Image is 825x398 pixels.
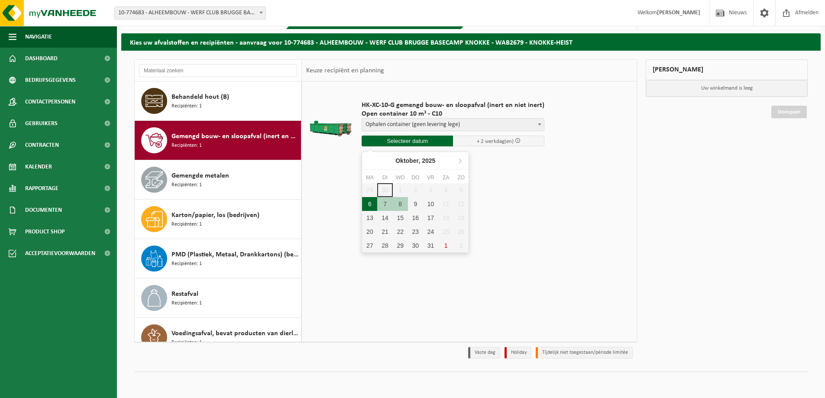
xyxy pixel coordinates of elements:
[423,211,438,225] div: 17
[171,339,202,347] span: Recipiënten: 1
[135,200,301,239] button: Karton/papier, los (bedrijven) Recipiënten: 1
[171,249,299,260] span: PMD (Plastiek, Metaal, Drankkartons) (bedrijven)
[25,113,58,134] span: Gebruikers
[115,7,265,19] span: 10-774683 - ALHEEMBOUW - WERF CLUB BRUGGE BASECAMP KNOKKE - WAB2679 - KNOKKE-HEIST
[25,69,76,91] span: Bedrijfsgegevens
[171,260,202,268] span: Recipiënten: 1
[25,178,58,199] span: Rapportage
[25,221,65,243] span: Product Shop
[362,101,544,110] span: HK-XC-10-G gemengd bouw- en sloopafval (inert en niet inert)
[171,328,299,339] span: Voedingsafval, bevat producten van dierlijke oorsprong, onverpakt, categorie 3
[408,225,423,239] div: 23
[171,299,202,307] span: Recipiënten: 1
[135,160,301,200] button: Gemengde metalen Recipiënten: 1
[393,225,408,239] div: 22
[438,173,453,182] div: za
[171,171,229,181] span: Gemengde metalen
[25,91,75,113] span: Contactpersonen
[505,347,531,359] li: Holiday
[362,110,544,118] span: Open container 10 m³ - C10
[114,6,266,19] span: 10-774683 - ALHEEMBOUW - WERF CLUB BRUGGE BASECAMP KNOKKE - WAB2679 - KNOKKE-HEIST
[171,131,299,142] span: Gemengd bouw- en sloopafval (inert en niet inert)
[302,60,388,81] div: Keuze recipiënt en planning
[25,156,52,178] span: Kalender
[135,318,301,357] button: Voedingsafval, bevat producten van dierlijke oorsprong, onverpakt, categorie 3 Recipiënten: 1
[468,347,500,359] li: Vaste dag
[135,278,301,318] button: Restafval Recipiënten: 1
[135,239,301,278] button: PMD (Plastiek, Metaal, Drankkartons) (bedrijven) Recipiënten: 1
[408,197,423,211] div: 9
[25,48,58,69] span: Dashboard
[135,121,301,160] button: Gemengd bouw- en sloopafval (inert en niet inert) Recipiënten: 1
[422,158,435,164] i: 2025
[423,173,438,182] div: vr
[362,118,544,131] span: Ophalen container (geen levering lege)
[408,211,423,225] div: 16
[171,142,202,150] span: Recipiënten: 1
[377,211,392,225] div: 14
[362,197,377,211] div: 6
[377,239,392,252] div: 28
[25,199,62,221] span: Documenten
[477,139,514,144] span: + 2 werkdag(en)
[393,239,408,252] div: 29
[377,197,392,211] div: 7
[171,102,202,110] span: Recipiënten: 1
[393,173,408,182] div: wo
[25,243,95,264] span: Acceptatievoorwaarden
[362,225,377,239] div: 20
[362,239,377,252] div: 27
[377,225,392,239] div: 21
[423,225,438,239] div: 24
[408,173,423,182] div: do
[139,64,297,77] input: Materiaal zoeken
[646,59,808,80] div: [PERSON_NAME]
[423,239,438,252] div: 31
[25,134,59,156] span: Contracten
[121,33,821,50] h2: Kies uw afvalstoffen en recipiënten - aanvraag voor 10-774683 - ALHEEMBOUW - WERF CLUB BRUGGE BAS...
[171,181,202,189] span: Recipiënten: 1
[362,119,544,131] span: Ophalen container (geen levering lege)
[171,289,198,299] span: Restafval
[135,81,301,121] button: Behandeld hout (B) Recipiënten: 1
[453,173,469,182] div: zo
[362,173,377,182] div: ma
[771,106,807,118] a: Doorgaan
[171,210,259,220] span: Karton/papier, los (bedrijven)
[171,92,229,102] span: Behandeld hout (B)
[171,220,202,229] span: Recipiënten: 1
[393,197,408,211] div: 8
[362,211,377,225] div: 13
[646,80,807,97] p: Uw winkelmand is leeg
[423,197,438,211] div: 10
[657,10,700,16] strong: [PERSON_NAME]
[536,347,633,359] li: Tijdelijk niet toegestaan/période limitée
[408,239,423,252] div: 30
[362,136,453,146] input: Selecteer datum
[393,211,408,225] div: 15
[377,173,392,182] div: di
[392,154,439,168] div: Oktober,
[25,26,52,48] span: Navigatie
